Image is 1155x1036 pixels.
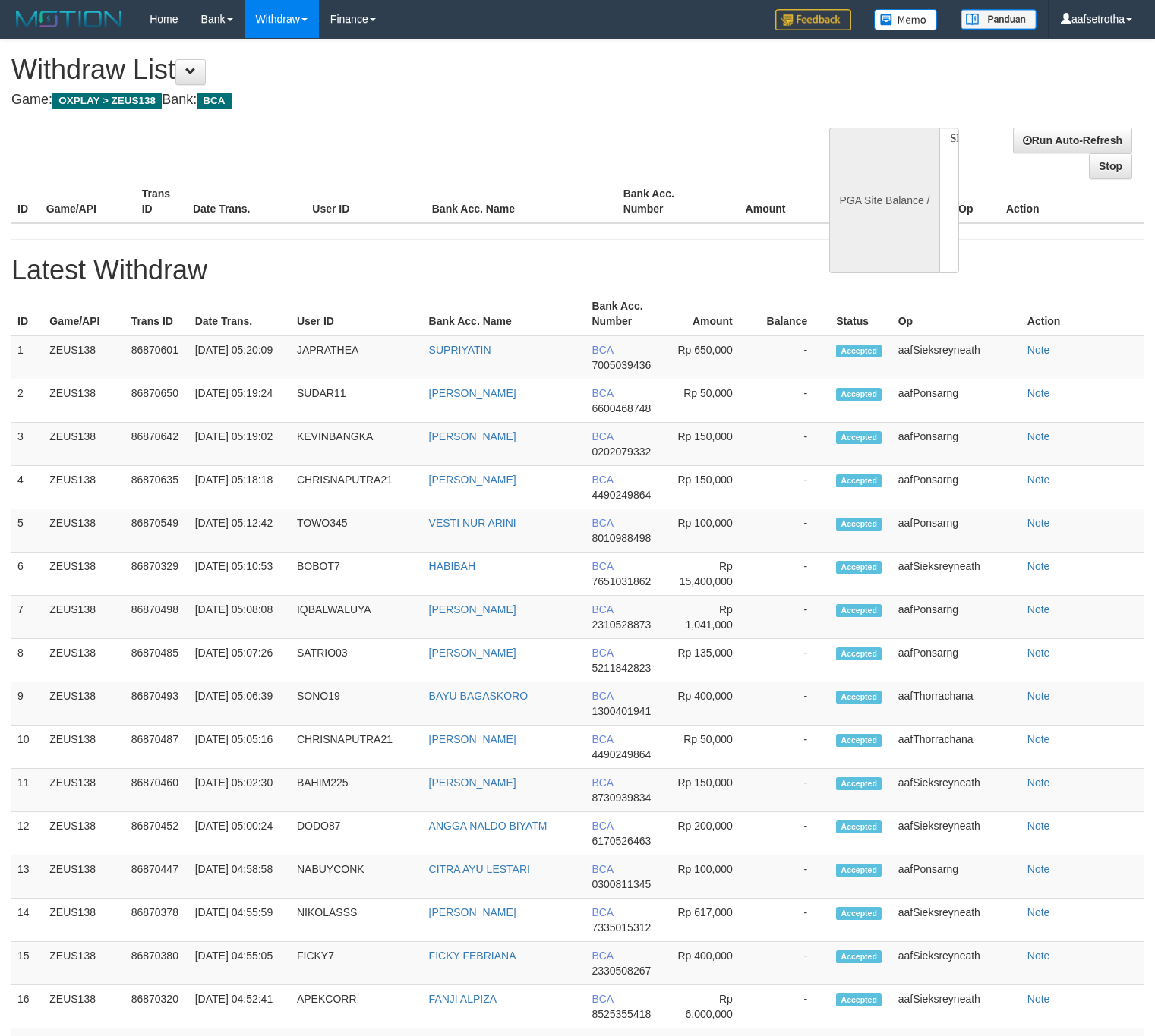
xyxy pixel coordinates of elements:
td: Rp 6,000,000 [667,985,756,1028]
td: - [756,682,830,726]
td: 2 [11,379,43,423]
span: BCA [592,776,613,789]
th: ID [11,292,43,335]
a: Note [1027,560,1050,572]
td: 86870549 [125,509,189,553]
td: 86870487 [125,726,189,769]
span: 7005039436 [592,359,651,371]
td: Rp 15,400,000 [667,553,756,596]
span: Accepted [836,388,882,401]
span: BCA [592,993,613,1005]
td: 10 [11,726,43,769]
td: [DATE] 05:12:42 [189,509,291,553]
a: Note [1027,647,1050,659]
td: aafPonsarng [892,379,1021,423]
span: BCA [592,344,613,356]
td: Rp 50,000 [667,726,756,769]
a: Note [1027,776,1050,789]
th: User ID [291,292,423,335]
span: BCA [592,647,613,659]
td: [DATE] 05:08:08 [189,596,291,639]
th: Trans ID [125,292,189,335]
td: ZEUS138 [43,726,125,769]
span: BCA [197,93,231,109]
td: 1 [11,335,43,379]
th: Date Trans. [189,292,291,335]
td: [DATE] 05:18:18 [189,466,291,509]
td: [DATE] 05:05:16 [189,726,291,769]
td: 11 [11,769,43,812]
td: 86870650 [125,379,189,423]
td: Rp 150,000 [667,466,756,509]
td: 5 [11,509,43,553]
span: BCA [592,863,613,875]
td: - [756,726,830,769]
span: BCA [592,906,613,918]
a: Note [1027,993,1050,1005]
th: Op [892,292,1021,335]
a: [PERSON_NAME] [429,647,516,659]
td: [DATE] 05:19:02 [189,423,291,466]
td: Rp 100,000 [667,509,756,553]
span: BCA [592,517,613,529]
td: 86870498 [125,596,189,639]
td: 86870635 [125,466,189,509]
span: Accepted [836,647,882,660]
a: Stop [1089,153,1132,179]
td: 4 [11,466,43,509]
td: KEVINBANGKA [291,423,423,466]
span: BCA [592,949,613,962]
td: aafSieksreyneath [892,985,1021,1028]
span: BCA [592,387,613,399]
span: Accepted [836,734,882,747]
td: aafSieksreyneath [892,335,1021,379]
td: - [756,942,830,985]
td: - [756,812,830,855]
span: BCA [592,560,613,572]
td: ZEUS138 [43,596,125,639]
td: [DATE] 04:55:05 [189,942,291,985]
th: Action [1021,292,1144,335]
td: aafPonsarng [892,423,1021,466]
th: Bank Acc. Number [617,180,713,223]
span: BCA [592,690,613,702]
td: ZEUS138 [43,985,125,1028]
td: - [756,335,830,379]
a: Note [1027,344,1050,356]
span: 8730939834 [592,792,651,804]
td: [DATE] 04:52:41 [189,985,291,1028]
a: BAYU BAGASKORO [429,690,528,702]
span: Accepted [836,907,882,920]
img: Button%20Memo.svg [874,9,938,30]
span: 0202079332 [592,446,651,458]
td: aafThorrachana [892,682,1021,726]
span: 4490249864 [592,748,651,760]
td: TOWO345 [291,509,423,553]
td: ZEUS138 [43,466,125,509]
td: Rp 50,000 [667,379,756,423]
span: 8525355418 [592,1008,651,1020]
span: Accepted [836,345,882,357]
td: Rp 150,000 [667,423,756,466]
td: Rp 617,000 [667,899,756,942]
td: 86870380 [125,942,189,985]
td: Rp 1,041,000 [667,596,756,639]
td: 3 [11,423,43,466]
a: Note [1027,820,1050,832]
td: 86870378 [125,899,189,942]
td: aafSieksreyneath [892,899,1021,942]
td: ZEUS138 [43,812,125,855]
td: 16 [11,985,43,1028]
td: aafPonsarng [892,639,1021,682]
td: 13 [11,855,43,899]
td: Rp 400,000 [667,942,756,985]
td: - [756,985,830,1028]
td: 86870493 [125,682,189,726]
td: - [756,466,830,509]
span: BCA [592,820,613,832]
td: aafSieksreyneath [892,942,1021,985]
td: Rp 650,000 [667,335,756,379]
td: 6 [11,553,43,596]
td: Rp 200,000 [667,812,756,855]
td: 14 [11,899,43,942]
